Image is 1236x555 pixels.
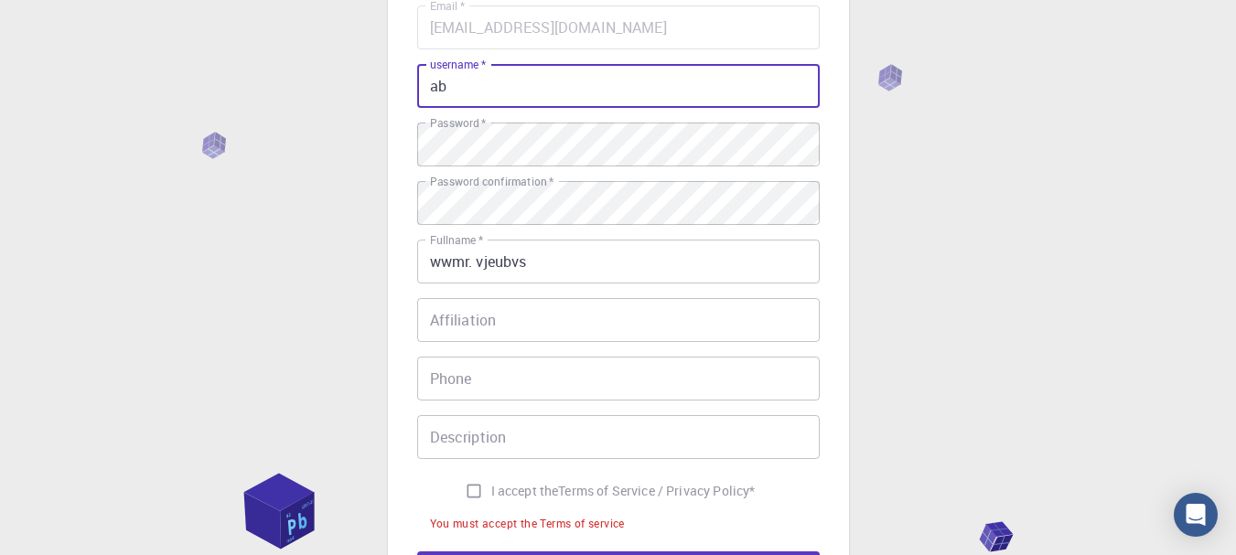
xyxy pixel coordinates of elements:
[558,482,755,500] a: Terms of Service / Privacy Policy*
[558,482,755,500] p: Terms of Service / Privacy Policy *
[430,232,483,248] label: Fullname
[430,515,625,533] div: You must accept the Terms of service
[430,174,554,189] label: Password confirmation
[430,57,486,72] label: username
[430,115,486,131] label: Password
[491,482,559,500] span: I accept the
[1174,493,1218,537] div: Open Intercom Messenger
